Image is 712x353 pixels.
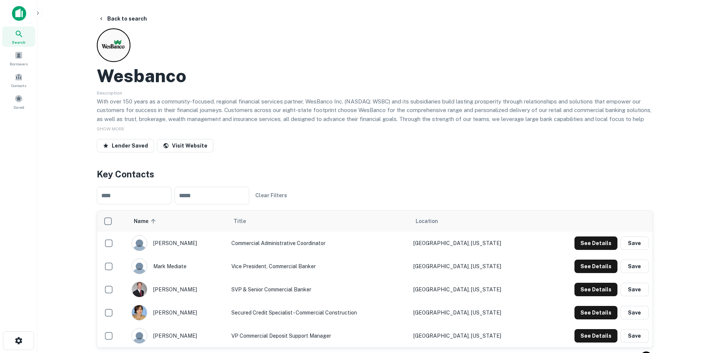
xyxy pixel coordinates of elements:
[228,301,410,324] td: Secured Credit Specialist - Commercial Construction
[10,61,28,67] span: Borrowers
[2,92,35,112] a: Saved
[132,282,147,297] img: 1741032211574
[132,259,147,274] img: 9c8pery4andzj6ohjkjp54ma2
[12,6,26,21] img: capitalize-icon.png
[410,278,540,301] td: [GEOGRAPHIC_DATA], [US_STATE]
[2,27,35,47] a: Search
[410,324,540,347] td: [GEOGRAPHIC_DATA], [US_STATE]
[410,255,540,278] td: [GEOGRAPHIC_DATA], [US_STATE]
[620,329,649,343] button: Save
[132,305,147,320] img: 1747756215598
[228,255,410,278] td: Vice President, Commercial Banker
[675,293,712,329] iframe: Chat Widget
[574,329,617,343] button: See Details
[132,328,147,343] img: 9c8pery4andzj6ohjkjp54ma2
[574,283,617,296] button: See Details
[574,306,617,319] button: See Details
[234,217,256,226] span: Title
[228,278,410,301] td: SVP & Senior Commercial Banker
[228,324,410,347] td: VP Commercial Deposit Support Manager
[97,126,124,131] span: SHOW MORE
[97,167,653,181] h4: Key Contacts
[134,217,158,226] span: Name
[157,139,213,152] a: Visit Website
[132,282,224,297] div: [PERSON_NAME]
[410,211,540,232] th: Location
[132,235,224,251] div: [PERSON_NAME]
[97,97,653,132] p: With over 150 years as a community-focused, regional financial services partner, WesBanco Inc. (N...
[132,236,147,251] img: 9c8pery4andzj6ohjkjp54ma2
[132,258,224,274] div: mark mediate
[97,65,187,87] h2: Wesbanco
[228,211,410,232] th: Title
[13,104,24,110] span: Saved
[2,48,35,68] a: Borrowers
[132,305,224,321] div: [PERSON_NAME]
[97,139,154,152] button: Lender Saved
[95,12,150,25] button: Back to search
[410,301,540,324] td: [GEOGRAPHIC_DATA], [US_STATE]
[12,39,25,45] span: Search
[620,260,649,273] button: Save
[97,90,122,96] span: Description
[2,70,35,90] a: Contacts
[11,83,26,89] span: Contacts
[620,236,649,250] button: Save
[228,232,410,255] td: Commercial Administrative Coordinator
[97,211,653,347] div: scrollable content
[574,260,617,273] button: See Details
[132,328,224,344] div: [PERSON_NAME]
[410,232,540,255] td: [GEOGRAPHIC_DATA], [US_STATE]
[416,217,438,226] span: Location
[574,236,617,250] button: See Details
[252,189,290,202] button: Clear Filters
[620,283,649,296] button: Save
[620,306,649,319] button: Save
[128,211,228,232] th: Name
